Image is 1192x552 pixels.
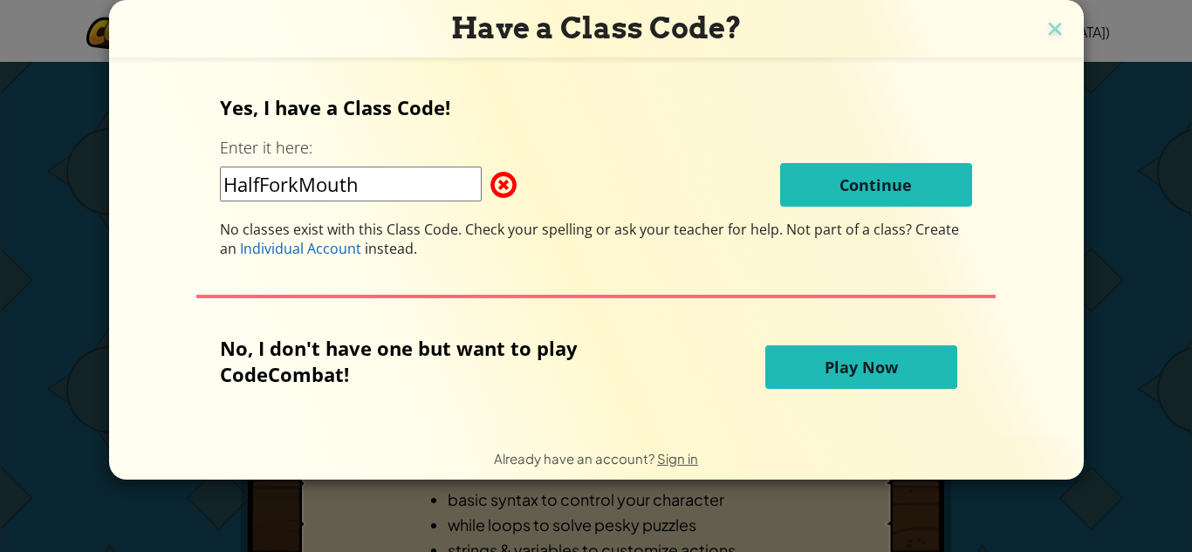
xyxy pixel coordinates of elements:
span: No classes exist with this Class Code. Check your spelling or ask your teacher for help. [220,220,786,239]
span: Individual Account [240,239,361,258]
button: Play Now [765,345,957,389]
span: Have a Class Code? [451,10,742,45]
span: Not part of a class? Create an [220,220,959,258]
img: close icon [1044,17,1066,44]
p: No, I don't have one but want to play CodeCombat! [220,335,663,387]
label: Enter it here: [220,137,312,159]
span: instead. [361,239,417,258]
span: Continue [839,174,912,195]
p: Yes, I have a Class Code! [220,94,972,120]
a: Sign in [657,450,698,467]
button: Continue [780,163,972,207]
span: Play Now [825,357,898,378]
span: Already have an account? [494,450,657,467]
